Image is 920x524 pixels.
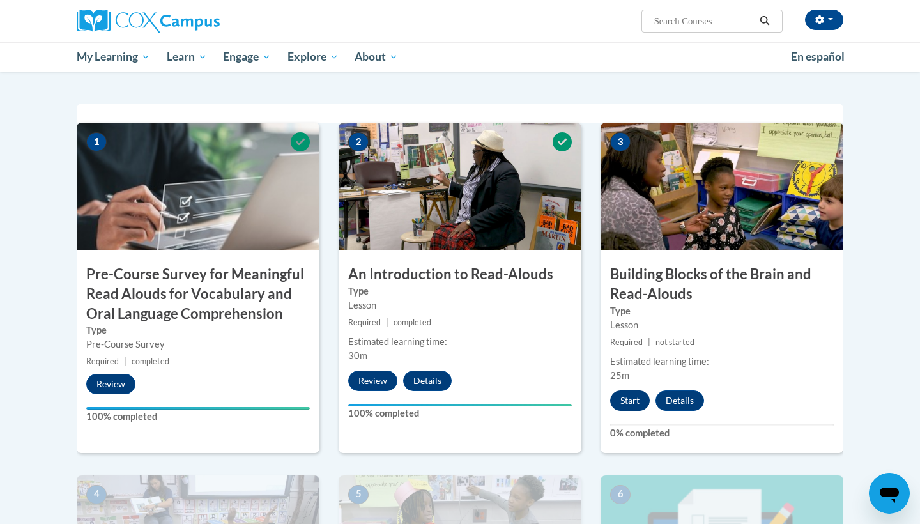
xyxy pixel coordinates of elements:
[610,337,643,347] span: Required
[68,42,158,72] a: My Learning
[287,49,339,65] span: Explore
[279,42,347,72] a: Explore
[348,406,572,420] label: 100% completed
[355,49,398,65] span: About
[348,298,572,312] div: Lesson
[86,357,119,366] span: Required
[347,42,407,72] a: About
[348,485,369,504] span: 5
[77,123,319,250] img: Course Image
[339,123,581,250] img: Course Image
[339,265,581,284] h3: An Introduction to Read-Alouds
[348,132,369,151] span: 2
[77,49,150,65] span: My Learning
[57,42,862,72] div: Main menu
[610,426,834,440] label: 0% completed
[386,318,388,327] span: |
[167,49,207,65] span: Learn
[158,42,215,72] a: Learn
[610,355,834,369] div: Estimated learning time:
[655,337,694,347] span: not started
[348,350,367,361] span: 30m
[86,410,310,424] label: 100% completed
[86,337,310,351] div: Pre-Course Survey
[348,371,397,391] button: Review
[86,132,107,151] span: 1
[394,318,431,327] span: completed
[215,42,279,72] a: Engage
[610,304,834,318] label: Type
[755,13,774,29] button: Search
[348,318,381,327] span: Required
[124,357,126,366] span: |
[77,10,319,33] a: Cox Campus
[610,132,631,151] span: 3
[610,390,650,411] button: Start
[348,335,572,349] div: Estimated learning time:
[86,485,107,504] span: 4
[348,284,572,298] label: Type
[403,371,452,391] button: Details
[223,49,271,65] span: Engage
[610,318,834,332] div: Lesson
[869,473,910,514] iframe: Button to launch messaging window
[610,485,631,504] span: 6
[348,404,572,406] div: Your progress
[601,123,843,250] img: Course Image
[805,10,843,30] button: Account Settings
[791,50,845,63] span: En español
[86,407,310,410] div: Your progress
[86,323,310,337] label: Type
[648,337,650,347] span: |
[132,357,169,366] span: completed
[77,265,319,323] h3: Pre-Course Survey for Meaningful Read Alouds for Vocabulary and Oral Language Comprehension
[601,265,843,304] h3: Building Blocks of the Brain and Read-Alouds
[610,370,629,381] span: 25m
[77,10,220,33] img: Cox Campus
[86,374,135,394] button: Review
[783,43,853,70] a: En español
[653,13,755,29] input: Search Courses
[655,390,704,411] button: Details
